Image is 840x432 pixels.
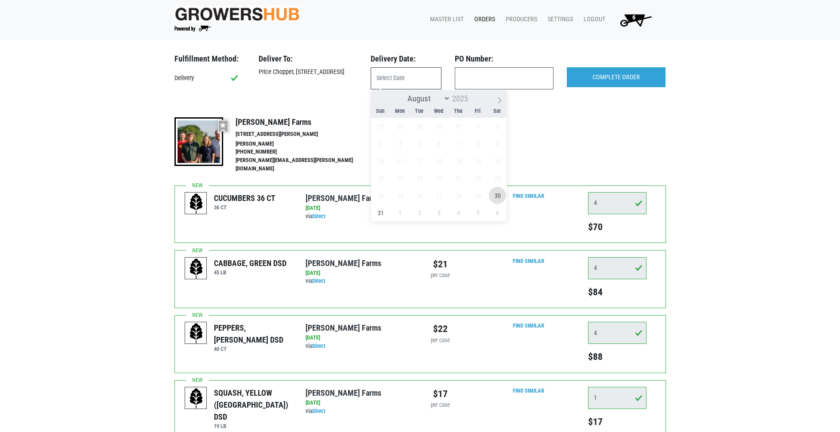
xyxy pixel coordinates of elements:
div: [DATE] [306,269,413,278]
span: September 6, 2025 [489,204,506,221]
h5: $70 [588,221,646,233]
span: August 11, 2025 [391,152,409,170]
div: $17 [427,387,454,401]
span: August 8, 2025 [469,135,487,152]
span: August 21, 2025 [450,170,467,187]
a: Find Similar [513,258,544,264]
span: Mon [390,108,410,114]
span: September 1, 2025 [391,204,409,221]
img: placeholder-variety-43d6402dacf2d531de610a020419775a.svg [185,193,207,215]
a: Find Similar [513,322,544,329]
span: August 29, 2025 [469,187,487,204]
div: PEPPERS, [PERSON_NAME] DSD [214,322,292,346]
h3: PO Number: [455,54,554,64]
a: Producers [499,11,541,28]
a: Direct [312,343,325,349]
div: per case [427,401,454,409]
div: SQUASH, YELLOW ([GEOGRAPHIC_DATA]) DSD [214,387,292,423]
a: Find Similar [513,387,544,394]
li: [STREET_ADDRESS][PERSON_NAME] [236,130,372,139]
div: via [306,342,413,351]
h6: 45 LB [214,269,286,276]
a: [PERSON_NAME] Farms [306,323,381,332]
span: August 2, 2025 [489,118,506,135]
span: September 4, 2025 [450,204,467,221]
span: August 28, 2025 [450,187,467,204]
span: August 1, 2025 [469,118,487,135]
img: Cart [616,11,655,29]
h6: 19 LB [214,423,292,429]
span: August 6, 2025 [430,135,448,152]
span: Thu [449,108,468,114]
h6: 40 CT [214,346,292,352]
a: Direct [312,213,325,220]
span: August 20, 2025 [430,170,448,187]
a: Direct [312,408,325,414]
span: August 31, 2025 [372,204,389,221]
span: August 12, 2025 [411,152,428,170]
li: [PERSON_NAME][EMAIL_ADDRESS][PERSON_NAME][DOMAIN_NAME] [236,156,372,173]
div: CABBAGE, GREEN DSD [214,257,286,269]
a: 6 [609,11,659,29]
h5: $88 [588,351,646,363]
span: August 19, 2025 [411,170,428,187]
a: Direct [312,278,325,284]
a: Settings [541,11,577,28]
input: Qty [588,257,646,279]
span: August 17, 2025 [372,170,389,187]
input: Select Date [371,67,441,89]
h5: $84 [588,286,646,298]
span: September 3, 2025 [430,204,448,221]
input: Qty [588,322,646,344]
input: Qty [588,192,646,214]
span: Tue [410,108,429,114]
span: August 16, 2025 [489,152,506,170]
img: placeholder-variety-43d6402dacf2d531de610a020419775a.svg [185,322,207,344]
a: [PERSON_NAME] Farms [306,388,381,397]
div: CUCUMBERS 36 CT [214,192,275,204]
h6: 36 CT [214,204,275,211]
span: Sat [488,108,507,114]
li: [PERSON_NAME] [236,140,372,148]
h4: [PERSON_NAME] Farms [236,117,372,127]
span: August 4, 2025 [391,135,409,152]
span: July 27, 2025 [372,118,389,135]
div: per case [427,336,454,345]
span: August 25, 2025 [391,187,409,204]
span: September 5, 2025 [469,204,487,221]
span: August 30, 2025 [489,187,506,204]
span: August 22, 2025 [469,170,487,187]
span: August 9, 2025 [489,135,506,152]
div: per case [427,271,454,280]
h5: $17 [588,416,646,428]
div: via [306,407,413,416]
div: Price Chopper, [STREET_ADDRESS] [252,67,364,77]
span: August 27, 2025 [430,187,448,204]
span: August 15, 2025 [469,152,487,170]
span: August 3, 2025 [372,135,389,152]
h3: Deliver To: [259,54,357,64]
span: August 24, 2025 [372,187,389,204]
img: placeholder-variety-43d6402dacf2d531de610a020419775a.svg [185,387,207,409]
span: August 18, 2025 [391,170,409,187]
div: via [306,212,413,221]
a: Logout [577,11,609,28]
div: [DATE] [306,334,413,342]
span: August 23, 2025 [489,170,506,187]
select: Month [403,93,450,104]
input: COMPLETE ORDER [567,67,666,88]
li: [PHONE_NUMBER] [236,148,372,156]
a: Master List [423,11,467,28]
span: August 14, 2025 [450,152,467,170]
a: [PERSON_NAME] Farms [306,193,381,203]
span: July 31, 2025 [450,118,467,135]
img: placeholder-variety-43d6402dacf2d531de610a020419775a.svg [185,258,207,280]
span: August 26, 2025 [411,187,428,204]
input: Qty [588,387,646,409]
span: August 5, 2025 [411,135,428,152]
span: Fri [468,108,488,114]
div: [DATE] [306,204,413,212]
div: $21 [427,257,454,271]
span: August 13, 2025 [430,152,448,170]
img: original-fc7597fdc6adbb9d0e2ae620e786d1a2.jpg [174,6,300,22]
